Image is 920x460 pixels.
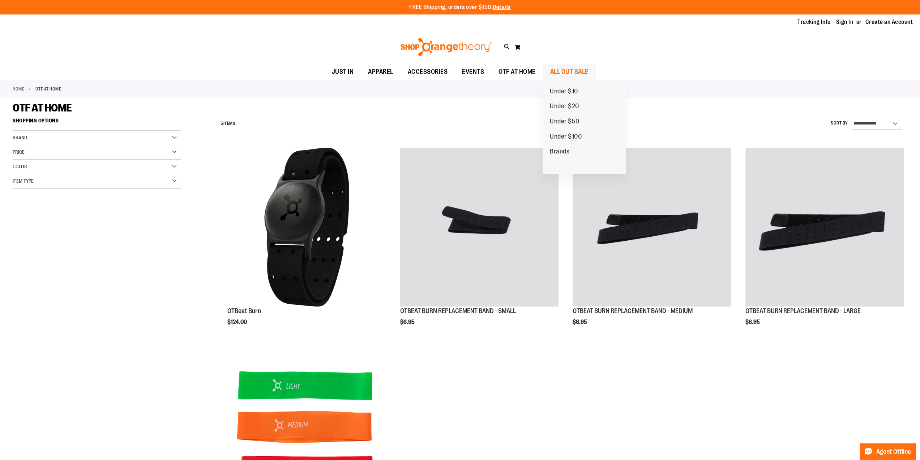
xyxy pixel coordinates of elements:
div: product [742,144,907,344]
a: Sign In [836,18,853,26]
a: Details [493,4,511,10]
span: 5 [221,121,223,126]
div: product [224,144,389,344]
span: OTF AT HOME [498,64,536,80]
div: product [397,144,562,344]
strong: OTF AT HOME [35,86,61,92]
a: Home [13,86,24,92]
span: Agent Offline [876,448,911,455]
a: OTBEAT BURN REPLACEMENT BAND - LARGE [745,148,904,307]
span: OTF AT HOME [13,102,72,114]
strong: Shopping Options [13,114,181,131]
a: OTBEAT BURN REPLACEMENT BAND - SMALL [400,148,559,307]
a: OTBEAT BURN REPLACEMENT BAND - LARGE [745,307,861,315]
img: OTBEAT BURN REPLACEMENT BAND - LARGE [745,148,904,306]
img: OTBEAT BURN REPLACEMENT BAND - SMALL [400,148,559,306]
span: JUST IN [332,64,354,80]
a: Tracking Info [797,18,831,26]
img: Shop Orangetheory [399,38,493,56]
p: FREE Shipping, orders over $150. [409,3,511,12]
span: ALL OUT SALE [550,64,589,80]
span: APPAREL [368,64,393,80]
a: Create an Account [865,18,913,26]
div: product [569,144,735,344]
a: OTBeat Burn [227,307,261,315]
span: Under $10 [550,88,578,97]
span: $6.95 [573,319,588,325]
img: OTBEAT BURN REPLACEMENT BAND - MEDIUM [573,148,731,306]
span: ACCESSORIES [408,64,448,80]
a: OTBEAT BURN REPLACEMENT BAND - MEDIUM [573,307,693,315]
img: Main view of OTBeat Burn 6.0-C [227,148,386,306]
a: OTBEAT BURN REPLACEMENT BAND - MEDIUM [573,148,731,307]
span: Under $50 [550,118,579,127]
span: $6.95 [745,319,761,325]
span: Brands [550,148,569,157]
span: $124.00 [227,319,248,325]
span: Item Type [13,178,34,184]
a: OTBEAT BURN REPLACEMENT BAND - SMALL [400,307,516,315]
label: Sort By [831,120,848,126]
span: Price [13,149,25,155]
span: Brand [13,135,27,140]
span: Under $20 [550,102,579,111]
button: Agent Offline [860,443,916,460]
span: Under $100 [550,133,582,142]
span: Color [13,164,27,169]
span: $6.95 [400,319,416,325]
span: EVENTS [462,64,484,80]
a: Main view of OTBeat Burn 6.0-C [227,148,386,307]
h2: Items [221,118,235,129]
